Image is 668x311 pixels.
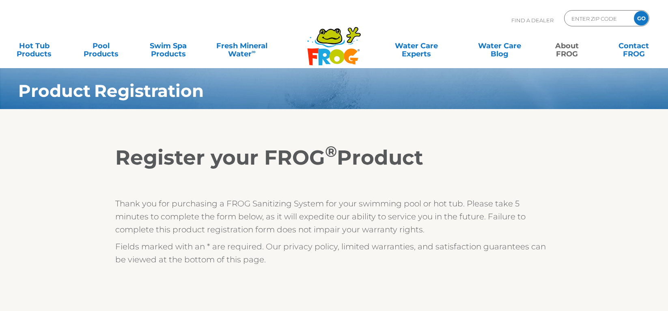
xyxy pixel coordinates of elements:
p: Find A Dealer [511,10,554,30]
p: Fields marked with an * are required. Our privacy policy, limited warranties, and satisfaction gu... [115,240,552,266]
a: PoolProducts [75,38,127,54]
img: Frog Products Logo [303,16,365,66]
a: Water CareBlog [474,38,526,54]
input: GO [634,11,649,26]
a: Hot TubProducts [8,38,60,54]
h2: Register your FROG Product [115,146,552,170]
a: Water CareExperts [374,38,459,54]
a: ContactFROG [608,38,660,54]
h1: Product Registration [18,81,596,101]
p: Thank you for purchasing a FROG Sanitizing System for your swimming pool or hot tub. Please take ... [115,197,552,236]
a: Swim SpaProducts [142,38,194,54]
a: Fresh MineralWater∞ [209,38,275,54]
sup: ® [325,142,337,161]
a: AboutFROG [541,38,593,54]
sup: ∞ [252,48,256,55]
